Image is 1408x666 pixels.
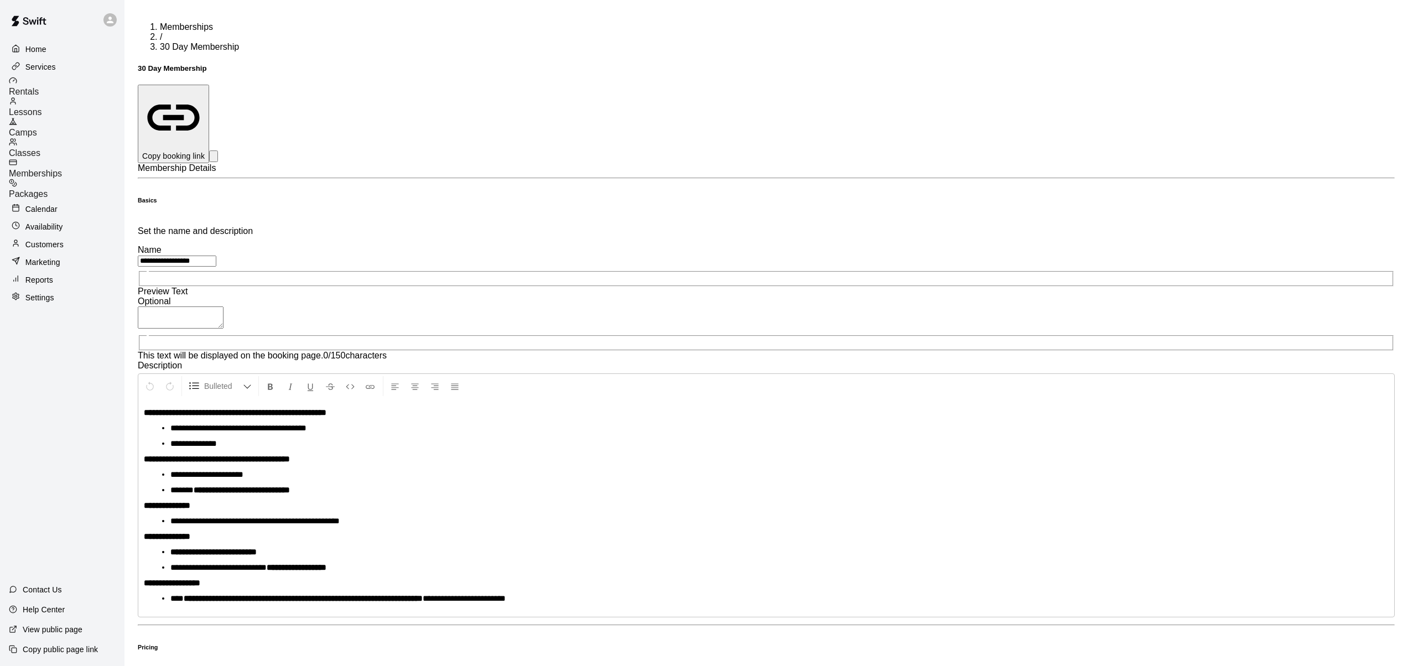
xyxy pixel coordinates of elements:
[323,351,387,360] span: 0 / 150 characters
[406,376,424,396] button: Center Align
[23,644,98,655] p: Copy public page link
[138,226,1395,236] p: Set the name and description
[138,361,182,370] label: Description
[25,61,56,72] p: Services
[138,296,171,306] span: Optional
[25,274,53,285] p: Reports
[23,604,65,615] p: Help Center
[25,44,46,55] p: Home
[9,158,124,179] a: Memberships
[445,376,464,396] button: Justify Align
[9,128,37,137] span: Camps
[138,85,209,163] button: Copy booking link
[9,254,116,270] a: Marketing
[23,624,82,635] p: View public page
[341,376,360,396] button: Insert Code
[425,376,444,396] button: Right Align
[160,376,179,396] button: Redo
[138,245,162,254] label: Name
[9,169,62,178] span: Memberships
[9,218,116,235] a: Availability
[386,376,404,396] button: Left Align
[9,41,116,58] a: Home
[138,197,157,204] h6: Basics
[209,150,218,162] button: select merge strategy
[9,76,124,97] a: Rentals
[138,644,158,651] h6: Pricing
[25,204,58,215] p: Calendar
[204,381,243,392] span: Bulleted List
[25,239,64,250] p: Customers
[25,221,63,232] p: Availability
[361,376,380,396] button: Insert Link
[138,22,1395,52] nav: breadcrumb
[9,59,116,75] a: Services
[9,236,116,253] a: Customers
[142,150,205,162] p: Copy booking link
[301,376,320,396] button: Format Underline
[23,584,62,595] p: Contact Us
[261,376,280,396] button: Format Bold
[9,272,116,288] a: Reports
[281,376,300,396] button: Format Italics
[184,376,256,396] button: Formatting Options
[138,85,1395,163] div: split button
[9,107,42,117] span: Lessons
[321,376,340,396] button: Format Strikethrough
[9,138,124,158] a: Classes
[25,292,54,303] p: Settings
[138,287,188,296] label: Preview Text
[138,64,207,72] span: 30 Day Membership
[25,257,60,268] p: Marketing
[160,32,1395,42] li: /
[9,97,124,117] a: Lessons
[141,376,159,396] button: Undo
[160,42,239,51] span: 30 Day Membership
[138,163,216,173] span: Membership Details
[9,148,40,158] span: Classes
[160,22,213,32] a: Memberships
[9,179,124,199] a: Packages
[9,201,116,217] a: Calendar
[9,289,116,306] a: Settings
[9,117,124,138] a: Camps
[138,351,323,360] span: This text will be displayed on the booking page.
[9,87,39,96] span: Rentals
[9,189,48,199] span: Packages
